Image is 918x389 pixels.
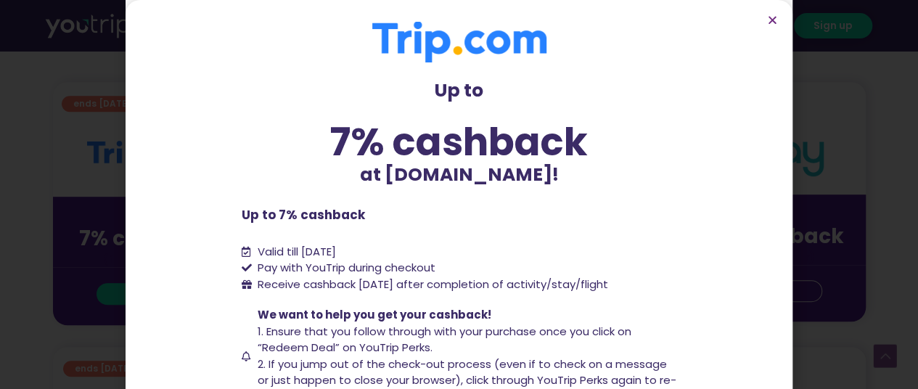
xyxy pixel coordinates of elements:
div: 7% cashback [242,123,677,161]
span: Pay with YouTrip during checkout [254,260,435,277]
p: Up to [242,77,677,105]
span: Receive cashback [DATE] after completion of activity/stay/flight [258,277,608,292]
b: Up to 7% cashback [242,206,365,224]
span: Valid till [DATE] [258,244,336,259]
a: Close [767,15,778,25]
p: at [DOMAIN_NAME]! [242,161,677,189]
span: 1. Ensure that you follow through with your purchase once you click on “Redeem Deal” on YouTrip P... [258,324,631,356]
span: We want to help you get your cashback! [258,307,491,322]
